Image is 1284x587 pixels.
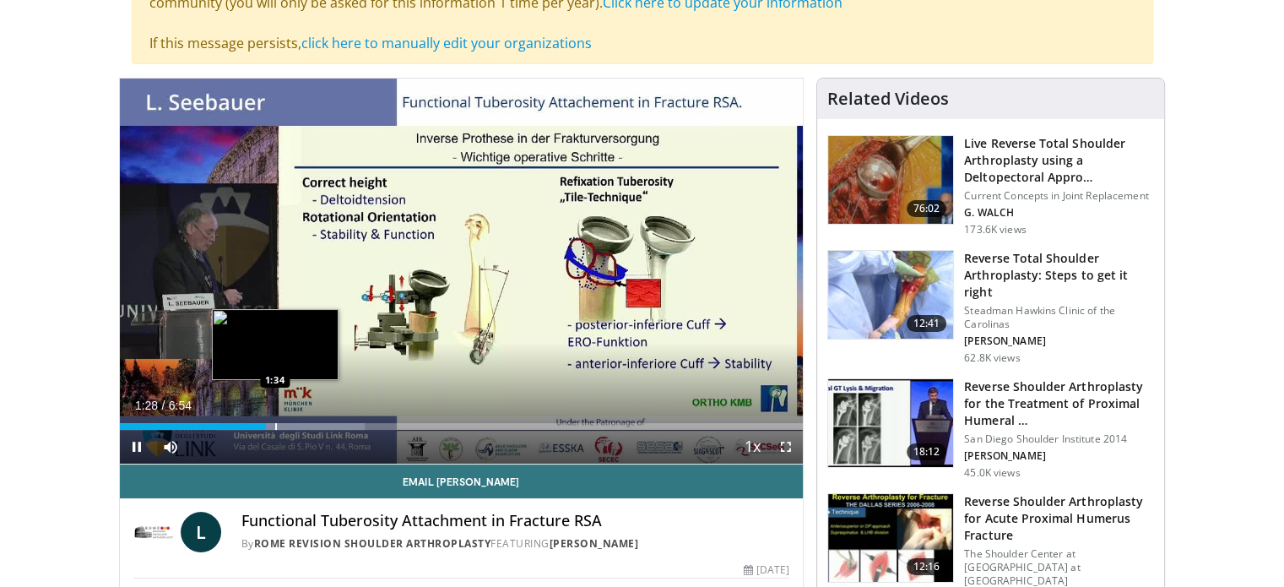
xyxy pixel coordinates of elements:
h3: Reverse Total Shoulder Arthroplasty: Steps to get it right [964,250,1154,301]
p: San Diego Shoulder Institute 2014 [964,432,1154,446]
button: Fullscreen [769,430,803,464]
button: Playback Rate [735,430,769,464]
p: [PERSON_NAME] [964,334,1154,348]
img: 684033_3.png.150x105_q85_crop-smart_upscale.jpg [828,136,953,224]
a: 18:12 Reverse Shoulder Arthroplasty for the Treatment of Proximal Humeral … San Diego Shoulder In... [827,378,1154,480]
span: 18:12 [907,443,947,460]
a: L [181,512,221,552]
span: 12:41 [907,315,947,332]
a: 76:02 Live Reverse Total Shoulder Arthroplasty using a Deltopectoral Appro… Current Concepts in J... [827,135,1154,236]
video-js: Video Player [120,79,804,465]
h4: Related Videos [827,89,949,109]
img: 326034_0000_1.png.150x105_q85_crop-smart_upscale.jpg [828,251,953,339]
h4: Functional Tuberosity Attachment in Fracture RSA [241,512,790,530]
p: Current Concepts in Joint Replacement [964,189,1154,203]
p: Steadman Hawkins Clinic of the Carolinas [964,304,1154,331]
a: [PERSON_NAME] [550,536,639,551]
img: image.jpeg [212,309,339,380]
p: G. WALCH [964,206,1154,220]
img: Q2xRg7exoPLTwO8X4xMDoxOjA4MTsiGN.150x105_q85_crop-smart_upscale.jpg [828,379,953,467]
p: 45.0K views [964,466,1020,480]
span: 12:16 [907,558,947,575]
p: [PERSON_NAME] [964,449,1154,463]
span: / [162,399,165,412]
img: butch_reverse_arthroplasty_3.png.150x105_q85_crop-smart_upscale.jpg [828,494,953,582]
a: Rome Revision Shoulder Arthroplasty [254,536,491,551]
a: click here to manually edit your organizations [301,34,592,52]
button: Pause [120,430,154,464]
h3: Live Reverse Total Shoulder Arthroplasty using a Deltopectoral Appro… [964,135,1154,186]
a: Email [PERSON_NAME] [120,465,804,498]
p: 173.6K views [964,223,1026,236]
img: Rome Revision Shoulder Arthroplasty [133,512,174,552]
button: Mute [154,430,187,464]
p: 62.8K views [964,351,1020,365]
div: By FEATURING [241,536,790,552]
span: 1:28 [135,399,158,412]
a: 12:41 Reverse Total Shoulder Arthroplasty: Steps to get it right Steadman Hawkins Clinic of the C... [827,250,1154,365]
div: [DATE] [744,563,789,578]
h3: Reverse Shoulder Arthroplasty for the Treatment of Proximal Humeral … [964,378,1154,429]
h3: Reverse Shoulder Arthroplasty for Acute Proximal Humerus Fracture [964,493,1154,544]
span: 76:02 [907,200,947,217]
div: Progress Bar [120,423,804,430]
span: 6:54 [169,399,192,412]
